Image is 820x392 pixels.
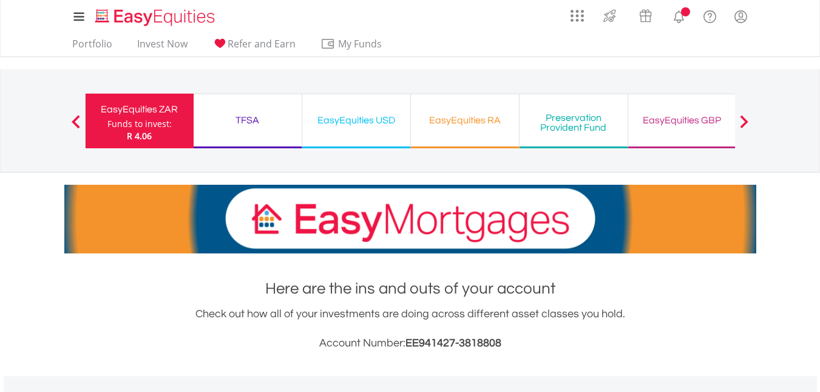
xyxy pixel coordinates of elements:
[64,335,756,352] h3: Account Number:
[694,3,725,27] a: FAQ's and Support
[732,121,756,133] button: Next
[107,118,172,130] div: Funds to invest:
[93,7,220,27] img: EasyEquities_Logo.png
[310,112,403,129] div: EasyEquities USD
[320,36,400,52] span: My Funds
[132,38,192,57] a: Invest Now
[563,3,592,22] a: AppsGrid
[64,185,756,253] img: EasyMortage Promotion Banner
[635,112,729,129] div: EasyEquities GBP
[90,3,220,27] a: Home page
[418,112,512,129] div: EasyEquities RA
[228,37,296,50] span: Refer and Earn
[527,113,620,132] div: Preservation Provident Fund
[600,6,620,26] img: thrive-v2.svg
[201,112,294,129] div: TFSA
[208,38,300,57] a: Refer and Earn
[663,3,694,27] a: Notifications
[64,278,756,300] h1: Here are the ins and outs of your account
[725,3,756,30] a: My Profile
[67,38,117,57] a: Portfolio
[127,130,152,142] span: R 4.06
[405,337,501,349] span: EE941427-3818808
[635,6,656,26] img: vouchers-v2.svg
[628,3,663,26] a: Vouchers
[64,306,756,352] div: Check out how all of your investments are doing across different asset classes you hold.
[64,121,88,133] button: Previous
[93,101,186,118] div: EasyEquities ZAR
[571,9,584,22] img: grid-menu-icon.svg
